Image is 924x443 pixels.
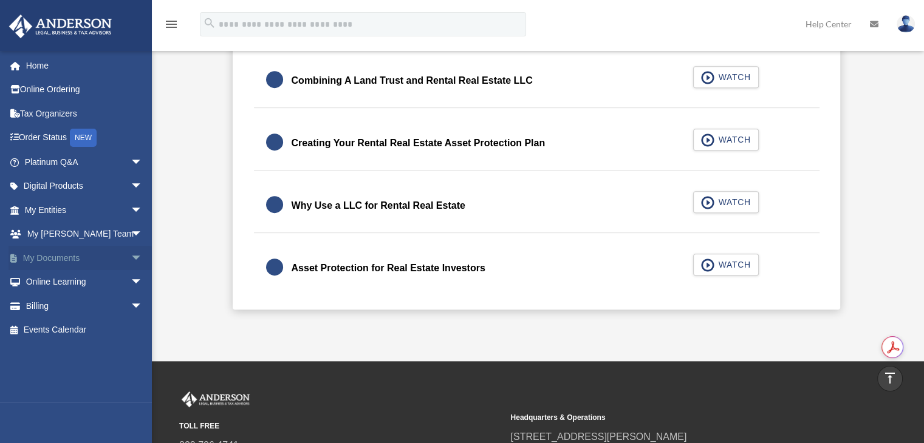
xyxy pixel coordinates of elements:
img: User Pic [897,15,915,33]
a: Billingarrow_drop_down [9,294,161,318]
i: search [203,16,216,30]
a: Order StatusNEW [9,126,161,150]
span: arrow_drop_down [131,246,155,271]
a: [STREET_ADDRESS][PERSON_NAME] [510,431,686,442]
a: Online Learningarrow_drop_down [9,270,161,294]
a: My Documentsarrow_drop_down [9,246,161,270]
a: menu [164,21,179,32]
img: Anderson Advisors Platinum Portal [5,15,115,38]
i: menu [164,17,179,32]
span: arrow_drop_down [131,174,155,199]
a: Home [9,53,161,78]
a: Online Ordering [9,78,161,102]
i: vertical_align_top [883,371,897,385]
img: Anderson Advisors Platinum Portal [179,391,252,407]
small: TOLL FREE [179,420,502,433]
a: My Entitiesarrow_drop_down [9,198,161,222]
small: Headquarters & Operations [510,411,833,424]
span: arrow_drop_down [131,222,155,247]
span: arrow_drop_down [131,270,155,295]
a: Platinum Q&Aarrow_drop_down [9,150,161,174]
a: My [PERSON_NAME] Teamarrow_drop_down [9,222,161,246]
a: Events Calendar [9,318,161,342]
span: arrow_drop_down [131,198,155,223]
div: NEW [70,129,97,147]
a: Tax Organizers [9,101,161,126]
a: Digital Productsarrow_drop_down [9,174,161,198]
span: arrow_drop_down [131,150,155,175]
a: vertical_align_top [877,366,903,391]
span: arrow_drop_down [131,294,155,319]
